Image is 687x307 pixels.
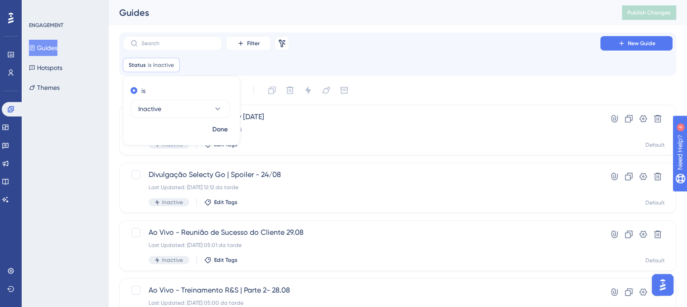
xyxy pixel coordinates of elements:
div: 4 [63,5,65,12]
div: Guides [119,6,599,19]
div: ENGAGEMENT [29,22,63,29]
span: Edit Tags [214,256,238,264]
span: Inactive [153,61,174,69]
div: Default [645,257,665,264]
span: New Guide [628,40,655,47]
iframe: UserGuiding AI Assistant Launcher [649,271,676,298]
span: Edit Tags [214,199,238,206]
button: Inactive [131,100,230,118]
div: Last Updated: [DATE] 11:27 da manhã [149,126,575,133]
span: Inactive [162,199,183,206]
button: Themes [29,79,60,96]
div: Last Updated: [DATE] 12:12 da tarde [149,184,575,191]
span: Filter [247,40,260,47]
button: Guides [29,40,57,56]
span: Publish Changes [627,9,671,16]
div: Last Updated: [DATE] 05:01 da tarde [149,242,575,249]
button: Hotspots [29,60,62,76]
button: Filter [226,36,271,51]
span: Status [129,61,146,69]
span: Done [212,124,228,135]
span: Ao Vivo - Treinamento R&S | Parte 2- 28.08 [149,285,575,296]
span: Ao Vivo - Reunião de Sucesso do Cliente 29.08 [149,227,575,238]
button: New Guide [600,36,673,51]
button: Edit Tags [204,256,238,264]
span: Divulgação Selecty Go | Spoiler - 24/08 [149,169,575,180]
div: Default [645,141,665,149]
span: Need Help? [21,2,56,13]
span: Convite - Café com Selecty [DATE] [149,112,575,122]
span: is [148,61,151,69]
span: Inactive [162,256,183,264]
span: Inactive [138,103,161,114]
label: is [141,85,145,96]
div: Default [645,199,665,206]
div: Last Updated: [DATE] 05:00 da tarde [149,299,575,307]
button: Done [207,121,233,138]
button: Publish Changes [622,5,676,20]
button: Edit Tags [204,199,238,206]
input: Search [141,40,215,47]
